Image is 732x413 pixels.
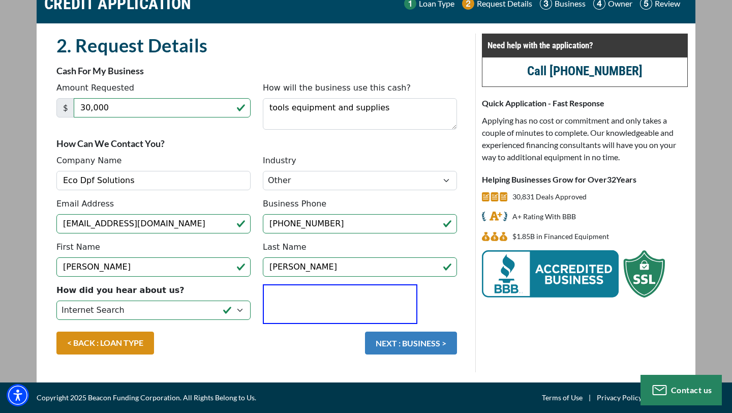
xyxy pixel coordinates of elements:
[487,39,682,51] p: Need help with the application?
[482,173,688,186] p: Helping Businesses Grow for Over Years
[542,392,583,404] a: Terms of Use
[482,250,665,298] img: BBB Acredited Business and SSL Protection
[671,385,712,395] span: Contact us
[56,241,100,253] label: First Name
[263,82,411,94] label: How will the business use this cash?
[512,191,587,203] p: 30,831 Deals Approved
[263,241,307,253] label: Last Name
[56,332,154,355] a: < BACK : LOAN TYPE
[365,332,457,355] button: NEXT : BUSINESS >
[640,375,722,405] button: Contact us
[37,392,256,404] span: Copyright 2025 Beacon Funding Corporation. All Rights Belong to Us.
[512,211,576,223] p: A+ Rating With BBB
[56,284,185,297] label: How did you hear about us?
[482,114,688,163] p: Applying has no cost or commitment and only takes a couple of minutes to complete. Our knowledgea...
[607,174,616,184] span: 32
[56,198,114,210] label: Email Address
[263,284,417,324] iframe: reCAPTCHA
[263,198,326,210] label: Business Phone
[56,65,457,77] p: Cash For My Business
[56,155,121,167] label: Company Name
[527,64,643,78] a: call (847) 897-2499
[583,392,597,404] span: |
[482,97,688,109] p: Quick Application - Fast Response
[597,392,642,404] a: Privacy Policy
[512,230,609,243] p: $1,848,637,807 in Financed Equipment
[56,137,457,150] p: How Can We Contact You?
[56,82,134,94] label: Amount Requested
[56,98,74,117] span: $
[7,384,29,406] div: Accessibility Menu
[56,34,457,57] h2: 2. Request Details
[263,155,296,167] label: Industry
